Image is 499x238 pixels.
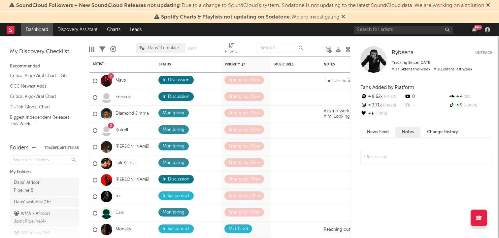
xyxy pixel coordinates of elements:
div: Priority [225,62,251,66]
a: Dashboard [21,23,53,36]
div: Initial contact [163,192,189,200]
a: Monaky [116,227,131,232]
span: SoundCloud Followers + New SoundCloud Releases not updating [16,3,180,8]
div: Monitoring [163,209,184,217]
a: Czin [116,210,124,216]
div: Folders [10,144,29,152]
a: OCC Newest Adds [10,83,73,90]
div: Daps' watchlist ( 16 ) [14,198,51,206]
span: 13.3k fans this week [392,67,430,71]
a: Frescool [116,95,132,100]
input: Search for artists [354,26,453,34]
a: Lali X Lola [116,161,136,166]
div: Mid-Level [229,225,248,233]
button: Tracked Artists(28) [45,146,79,150]
div: A&R Pipeline [110,40,116,59]
div: My Discovery Checklist [10,48,79,56]
div: Priority [225,40,237,59]
span: Fans Added by Platform [360,85,414,90]
a: Critical Algo/Viral Chart - GB [10,72,73,79]
div: WMA x Africori Joint Pipeline ( 4 ) [14,210,60,226]
span: Dismiss [486,3,490,8]
a: [PERSON_NAME] [116,177,150,183]
button: 99+ [472,27,477,32]
div: Filters [99,40,105,59]
a: Diamond Jimma [116,111,149,117]
span: +192 % [382,104,396,107]
a: Charts [102,23,125,36]
div: Monitoring [163,142,184,150]
div: Emerging / Dev [229,159,260,167]
span: Dismiss [341,15,345,20]
div: Notes [324,62,390,66]
div: Emerging / Dev [229,192,260,200]
div: 4 [449,93,492,101]
div: Emerging / Dev [229,209,260,217]
span: 10.2k fans last week [392,67,472,71]
div: In Discussion [163,93,189,101]
span: : Due to a change to SoundCloud's system, Sodatone is not updating to the latest SoundCloud data.... [16,3,484,8]
div: 6 [360,110,404,118]
button: Untrack [475,50,492,56]
div: Their ask is $25k [320,78,360,84]
a: [PERSON_NAME] [116,144,150,150]
span: Rybeena [392,50,414,56]
a: Critical Algo/Viral Chart [10,93,73,100]
a: Daps' Africori Pipeline(8) [10,178,79,196]
a: Shazam Top 200 [10,131,73,138]
div: Music URLs [274,62,307,66]
div: Recommended [10,62,79,70]
button: News Feed [360,127,395,138]
div: Emerging / Dev [229,93,260,101]
button: Change History [420,127,465,138]
div: Edit Columns [89,40,94,59]
a: Kotrell [116,128,128,133]
div: Monitoring [163,126,184,134]
div: -- [404,101,448,110]
span: Spotify Charts & Playlists not updating on Sodatone [161,15,290,20]
a: ru. [116,194,121,199]
div: In Discussion [163,76,189,84]
input: Search for folders... [10,155,79,165]
div: Monitoring [163,159,184,167]
input: Search... [257,43,306,53]
div: 9 [449,101,492,110]
span: Tracking Since: [DATE] [392,61,431,65]
div: Daps' Africori Pipeline ( 8 ) [14,179,60,195]
div: 3.71k [360,101,404,110]
div: Azuri is working with him. Monitoring him. Looking into collabs [320,109,403,119]
div: Emerging / Dev [229,176,260,183]
a: Discovery Assistant [53,23,102,36]
button: Save [188,47,196,51]
a: Mavo [116,78,126,84]
div: Reaching out to him [320,227,368,232]
span: Daps' Template [148,46,179,50]
button: Notes [395,127,420,138]
div: 99 + [474,25,482,30]
div: Priority [225,48,237,56]
div: Emerging / Dev [229,126,260,134]
div: Monitoring [163,109,184,117]
a: TikTok Global Chart [10,103,73,111]
a: Biggest Independent Releases This Week [10,114,73,127]
div: Initial contact [163,225,189,233]
div: Emerging / Dev [229,76,260,84]
a: Daps' watchlist(16) [10,197,79,207]
div: Artist [93,62,142,66]
span: 0 % [463,95,471,99]
div: My Folders [10,168,79,176]
span: +7.11 % [383,95,397,99]
div: In Discussion [163,176,189,183]
a: Rybeena [392,50,414,56]
a: Leads [125,23,146,36]
div: Status [159,62,202,66]
span: +20 % [375,112,387,116]
span: +109 % [463,104,477,107]
span: : We are investigating [161,15,339,20]
div: Emerging / Dev [229,142,260,150]
div: Emerging / Dev [229,109,260,117]
div: 9.62k [360,93,404,101]
div: 0 [404,93,448,101]
a: WMA x Africori Joint Pipeline(4) [10,209,79,227]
